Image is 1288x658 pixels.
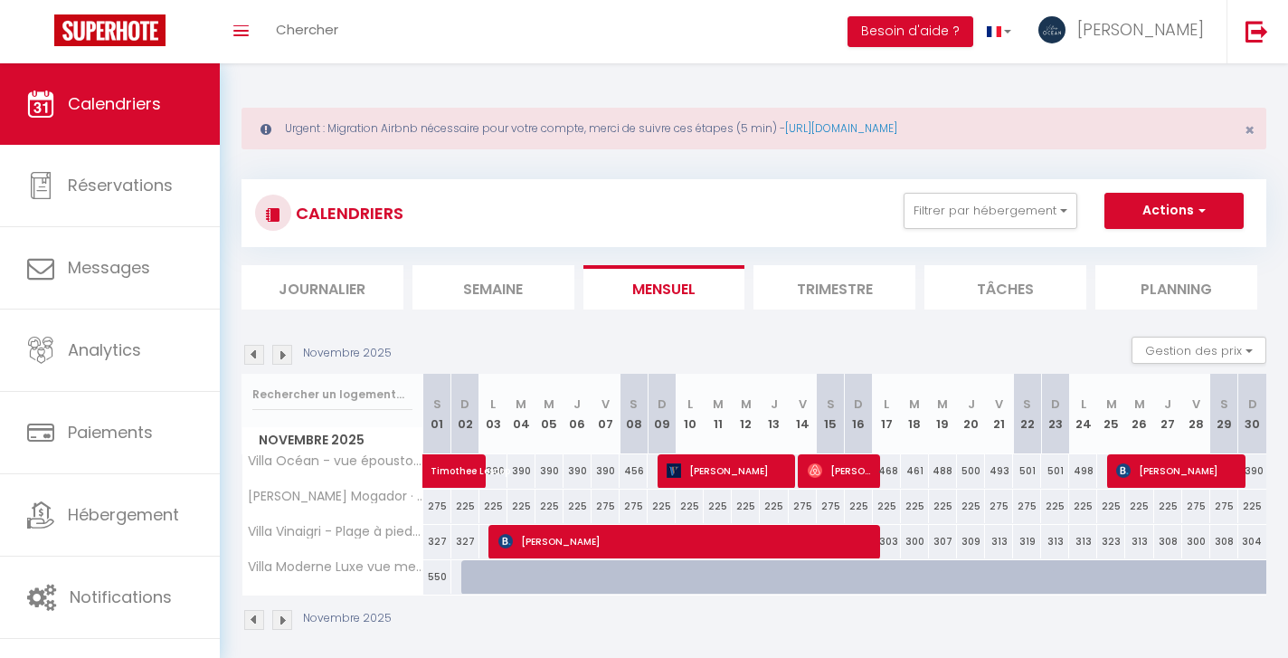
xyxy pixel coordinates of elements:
div: 225 [507,490,535,523]
div: 225 [901,490,929,523]
input: Rechercher un logement... [252,378,412,411]
div: 390 [535,454,563,488]
span: [PERSON_NAME] Mogador · [PERSON_NAME] Mogador 5 Suites spacieuses - petit déj [245,490,426,503]
span: Villa Vinaigri - Plage à pieds 👣 [245,525,426,539]
div: 275 [1182,490,1210,523]
abbr: M [713,396,724,413]
span: Chercher [276,20,338,39]
h3: CALENDRIERS [291,193,403,234]
div: 275 [789,490,817,523]
abbr: V [1192,396,1200,413]
button: Actions [1104,193,1244,229]
span: Messages [68,256,150,279]
abbr: S [827,396,835,413]
abbr: J [1164,396,1171,413]
button: Gestion des prix [1132,337,1266,364]
div: 327 [451,525,479,558]
abbr: M [741,396,752,413]
div: 225 [1097,490,1125,523]
div: 300 [901,525,929,558]
th: 11 [704,374,732,454]
div: 225 [929,490,957,523]
th: 29 [1210,374,1238,454]
div: 225 [451,490,479,523]
abbr: L [1081,396,1086,413]
div: 307 [929,525,957,558]
div: 275 [985,490,1013,523]
th: 16 [845,374,873,454]
th: 17 [873,374,901,454]
div: 313 [985,525,1013,558]
th: 02 [451,374,479,454]
div: 225 [648,490,676,523]
abbr: M [544,396,554,413]
button: Besoin d'aide ? [848,16,973,47]
span: [PERSON_NAME] [1077,18,1204,41]
div: 488 [929,454,957,488]
div: 225 [1125,490,1153,523]
abbr: M [909,396,920,413]
abbr: L [687,396,693,413]
li: Journalier [241,265,403,310]
abbr: V [601,396,610,413]
abbr: D [1248,396,1257,413]
div: 275 [1013,490,1041,523]
th: 15 [817,374,845,454]
th: 03 [479,374,507,454]
th: 14 [789,374,817,454]
span: Analytics [68,339,141,361]
abbr: J [968,396,975,413]
div: 304 [1238,525,1266,558]
div: 225 [760,490,788,523]
span: Hébergement [68,503,179,526]
p: Novembre 2025 [303,345,392,362]
abbr: J [771,396,778,413]
div: 225 [1069,490,1097,523]
p: Novembre 2025 [303,610,392,627]
span: × [1245,119,1255,141]
th: 13 [760,374,788,454]
div: 550 [423,560,451,594]
th: 21 [985,374,1013,454]
div: 225 [1238,490,1266,523]
div: 275 [423,490,451,523]
th: 06 [563,374,592,454]
th: 10 [676,374,704,454]
a: Timothee Lescop [423,454,451,489]
div: 390 [592,454,620,488]
div: 327 [423,525,451,558]
th: 04 [507,374,535,454]
div: 313 [1125,525,1153,558]
th: 26 [1125,374,1153,454]
div: 275 [620,490,648,523]
div: 456 [620,454,648,488]
abbr: M [937,396,948,413]
div: 225 [704,490,732,523]
th: 19 [929,374,957,454]
abbr: M [516,396,526,413]
span: Calendriers [68,92,161,115]
a: [URL][DOMAIN_NAME] [785,120,897,136]
li: Trimestre [753,265,915,310]
span: Villa Océan - vue époustouflante ! [245,454,426,468]
th: 28 [1182,374,1210,454]
th: 23 [1041,374,1069,454]
div: 500 [957,454,985,488]
span: Réservations [68,174,173,196]
span: [PERSON_NAME] [808,453,873,488]
span: Novembre 2025 [242,427,422,453]
div: 225 [873,490,901,523]
img: logout [1245,20,1268,43]
div: 313 [1069,525,1097,558]
th: 01 [423,374,451,454]
span: [PERSON_NAME] [667,453,788,488]
div: 468 [873,454,901,488]
div: 309 [957,525,985,558]
th: 18 [901,374,929,454]
abbr: S [433,396,441,413]
div: 303 [873,525,901,558]
th: 09 [648,374,676,454]
th: 12 [732,374,760,454]
div: 275 [817,490,845,523]
abbr: V [799,396,807,413]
